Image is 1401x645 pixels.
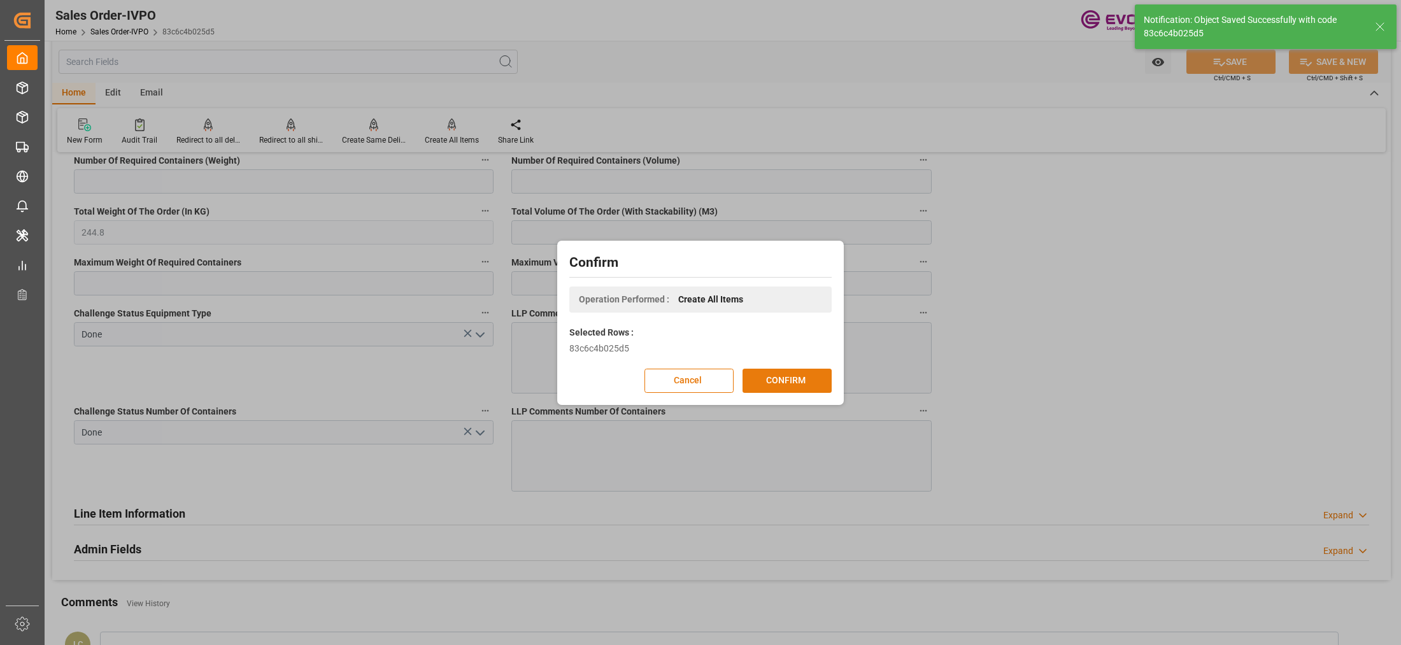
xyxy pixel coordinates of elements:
[678,293,743,306] span: Create All Items
[743,369,832,393] button: CONFIRM
[569,253,832,273] h2: Confirm
[569,326,634,339] label: Selected Rows :
[644,369,734,393] button: Cancel
[579,293,669,306] span: Operation Performed :
[1144,13,1363,40] div: Notification: Object Saved Successfully with code 83c6c4b025d5
[569,342,832,355] div: 83c6c4b025d5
